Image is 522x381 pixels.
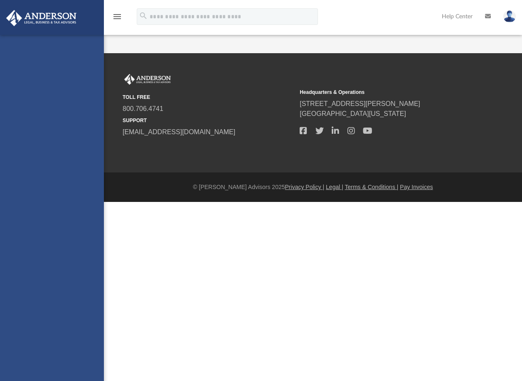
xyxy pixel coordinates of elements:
[123,128,235,135] a: [EMAIL_ADDRESS][DOMAIN_NAME]
[112,12,122,22] i: menu
[123,74,172,85] img: Anderson Advisors Platinum Portal
[139,11,148,20] i: search
[326,184,343,190] a: Legal |
[123,117,294,124] small: SUPPORT
[112,16,122,22] a: menu
[300,100,420,107] a: [STREET_ADDRESS][PERSON_NAME]
[4,10,79,26] img: Anderson Advisors Platinum Portal
[123,105,163,112] a: 800.706.4741
[400,184,433,190] a: Pay Invoices
[300,88,471,96] small: Headquarters & Operations
[123,93,294,101] small: TOLL FREE
[345,184,399,190] a: Terms & Conditions |
[285,184,325,190] a: Privacy Policy |
[300,110,406,117] a: [GEOGRAPHIC_DATA][US_STATE]
[104,183,522,192] div: © [PERSON_NAME] Advisors 2025
[503,10,516,22] img: User Pic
